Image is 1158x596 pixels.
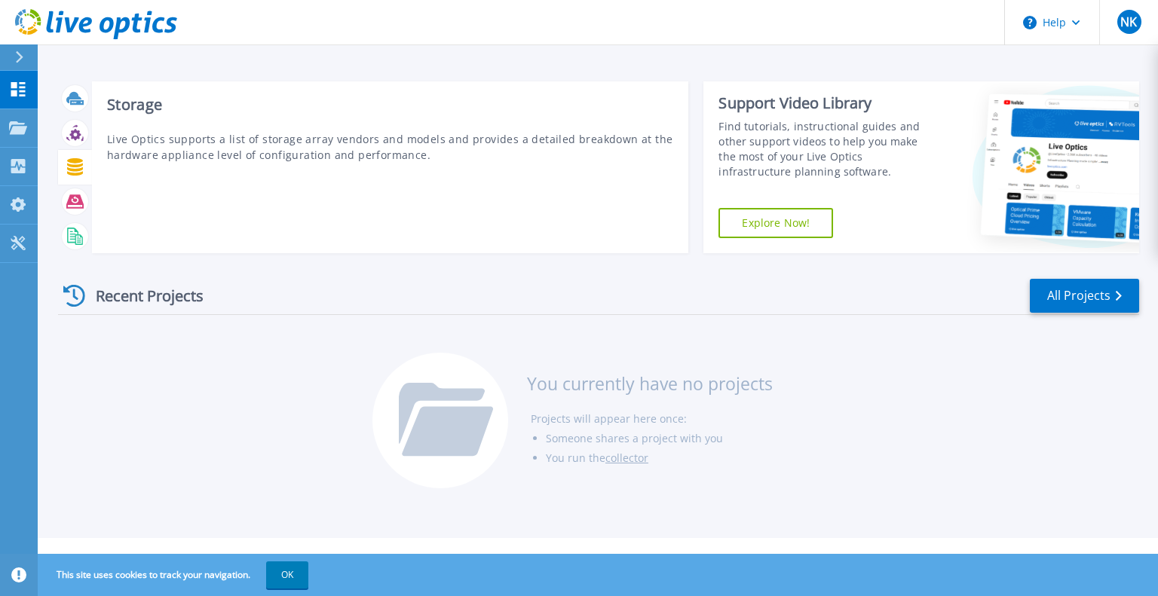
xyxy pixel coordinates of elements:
[1120,16,1137,28] span: NK
[718,119,937,179] div: Find tutorials, instructional guides and other support videos to help you make the most of your L...
[546,429,773,448] li: Someone shares a project with you
[531,409,773,429] li: Projects will appear here once:
[107,131,674,163] p: Live Optics supports a list of storage array vendors and models and provides a detailed breakdown...
[718,93,937,113] div: Support Video Library
[546,448,773,468] li: You run the
[266,561,308,588] button: OK
[58,277,224,314] div: Recent Projects
[1030,279,1139,313] a: All Projects
[718,208,833,238] a: Explore Now!
[107,96,674,113] h3: Storage
[527,375,773,392] h3: You currently have no projects
[605,451,648,465] a: collector
[41,561,308,588] span: This site uses cookies to track your navigation.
